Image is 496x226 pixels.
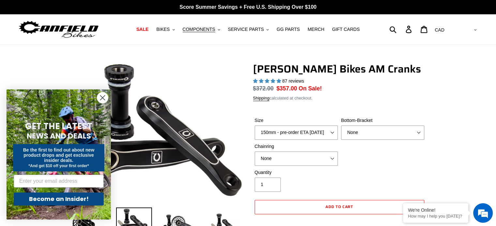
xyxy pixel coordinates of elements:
label: Quantity [255,169,338,176]
p: How may I help you today? [408,214,463,219]
span: 87 reviews [282,78,304,84]
span: $357.00 [277,85,297,92]
span: On Sale! [299,84,322,93]
button: Add to cart [255,200,424,214]
input: Search [393,22,410,36]
div: calculated at checkout. [253,95,426,101]
span: GIFT CARDS [332,27,360,32]
span: COMPONENTS [183,27,215,32]
span: GG PARTS [277,27,300,32]
h1: [PERSON_NAME] Bikes AM Cranks [253,63,426,75]
a: GG PARTS [273,25,303,34]
span: SALE [136,27,148,32]
button: Become an Insider! [14,193,104,206]
div: We're Online! [408,207,463,213]
span: Be the first to find out about new product drops and get exclusive insider deals. [23,147,95,163]
input: Enter your email address [14,175,104,188]
img: Canfield Bikes [18,19,99,40]
span: *And get $10 off your first order* [28,164,89,168]
span: GET THE LATEST [25,120,92,132]
label: Chainring [255,143,338,150]
span: MERCH [308,27,324,32]
button: COMPONENTS [179,25,223,34]
a: SALE [133,25,152,34]
button: Close dialog [97,92,108,103]
span: NEWS AND DEALS [27,131,91,141]
a: Shipping [253,96,270,101]
s: $372.00 [253,85,274,92]
span: BIKES [156,27,170,32]
span: SERVICE PARTS [228,27,264,32]
a: MERCH [304,25,327,34]
label: Bottom-Bracket [341,117,424,124]
label: Size [255,117,338,124]
a: GIFT CARDS [329,25,363,34]
button: BIKES [153,25,178,34]
span: 4.97 stars [253,78,282,84]
button: SERVICE PARTS [225,25,272,34]
span: Add to cart [325,204,353,210]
